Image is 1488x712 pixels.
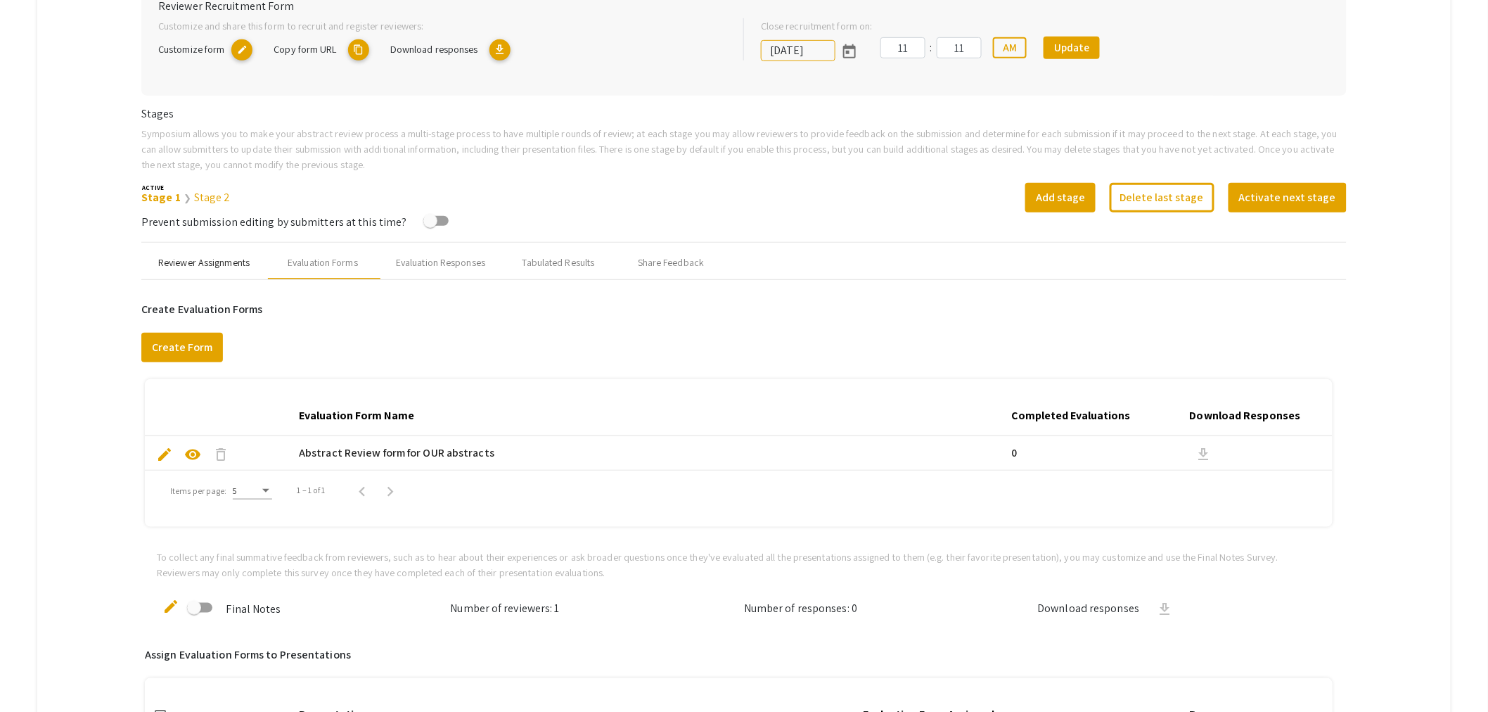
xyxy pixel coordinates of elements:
[489,39,511,61] mat-icon: Export responses
[396,255,485,270] div: Evaluation Responses
[158,18,721,34] p: Customize and share this form to recruit and register reviewers:
[299,407,427,424] div: Evaluation Form Name
[141,215,406,229] span: Prevent submission editing by submitters at this time?
[761,18,873,34] label: Close recruitment form on:
[348,39,369,61] mat-icon: copy URL
[937,37,982,58] input: Minutes
[150,439,179,467] button: edit
[925,39,937,56] div: :
[880,37,925,58] input: Hours
[141,126,1347,172] p: Symposium allows you to make your abstract review process a multi-stage process to have multiple ...
[1012,407,1131,424] div: Completed Evaluations
[184,446,201,463] span: visibility
[179,439,207,467] button: visibility
[1025,183,1096,212] button: Add stage
[299,407,414,424] div: Evaluation Form Name
[170,485,227,497] div: Items per page:
[348,476,376,504] button: Previous page
[638,255,704,270] div: Share Feedback
[274,42,336,56] span: Copy form URL
[233,486,272,496] mat-select: Items per page:
[1044,37,1100,59] button: Update
[162,598,179,615] span: edit
[1190,439,1218,467] button: download
[390,42,478,56] span: Download responses
[141,303,1347,316] h6: Create Evaluation Forms
[993,37,1027,58] button: AM
[1012,407,1143,424] div: Completed Evaluations
[835,37,864,65] button: Open calendar
[226,602,281,616] span: Final Notes
[744,601,857,616] span: Number of responses: 0
[297,484,326,497] div: 1 – 1 of 1
[1150,595,1179,623] button: download
[522,255,595,270] div: Tabulated Results
[157,592,185,620] button: edit
[212,446,229,463] span: delete
[231,39,252,61] mat-icon: copy URL
[376,476,404,504] button: Next page
[1184,396,1333,436] mat-header-cell: Download Responses
[141,190,181,205] a: Stage 1
[293,436,1006,470] mat-cell: Abstract Review form for OUR abstracts
[145,648,1333,661] h6: Assign Evaluation Forms to Presentations
[233,485,238,496] span: 5
[156,446,173,463] span: edit
[1195,446,1212,463] span: download
[158,42,224,56] span: Customize form
[157,549,1321,580] p: To collect any final summative feedback from reviewers, such as to hear about their experiences o...
[141,333,223,362] button: Create Form
[11,649,60,701] iframe: Chat
[1156,601,1173,618] span: download
[184,192,191,204] span: ❯
[158,255,250,270] div: Reviewer Assignments
[194,190,231,205] a: Stage 2
[1110,183,1214,212] button: Delete last stage
[1038,600,1140,617] span: Download responses
[207,439,235,467] button: delete
[288,255,358,270] div: Evaluation Forms
[451,601,560,616] span: Number of reviewers: 1
[1006,436,1184,470] mat-cell: 0
[141,107,1347,120] h6: Stages
[1229,183,1347,212] button: Activate next stage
